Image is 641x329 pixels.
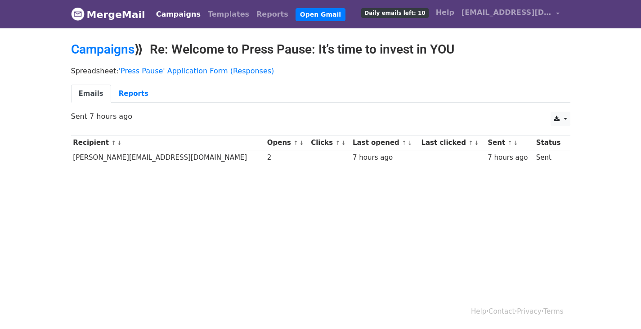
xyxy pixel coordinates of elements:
[485,135,533,150] th: Sent
[293,140,298,146] a: ↑
[117,140,122,146] a: ↓
[111,140,116,146] a: ↑
[335,140,340,146] a: ↑
[267,153,307,163] div: 2
[71,85,111,103] a: Emails
[152,5,204,23] a: Campaigns
[119,67,274,75] a: 'Press Pause' Application Form (Responses)
[488,153,532,163] div: 7 hours ago
[458,4,563,25] a: [EMAIL_ADDRESS][DOMAIN_NAME]
[534,135,565,150] th: Status
[361,8,428,18] span: Daily emails left: 10
[71,135,265,150] th: Recipient
[350,135,419,150] th: Last opened
[253,5,292,23] a: Reports
[111,85,156,103] a: Reports
[204,5,253,23] a: Templates
[489,307,515,315] a: Contact
[353,153,417,163] div: 7 hours ago
[309,135,350,150] th: Clicks
[71,42,134,57] a: Campaigns
[408,140,412,146] a: ↓
[358,4,432,22] a: Daily emails left: 10
[471,307,486,315] a: Help
[265,135,309,150] th: Opens
[432,4,458,22] a: Help
[71,42,570,57] h2: ⟫ Re: Welcome to Press Pause: It’s time to invest in YOU
[534,150,565,165] td: Sent
[543,307,563,315] a: Terms
[71,7,85,21] img: MergeMail logo
[419,135,486,150] th: Last clicked
[71,150,265,165] td: [PERSON_NAME][EMAIL_ADDRESS][DOMAIN_NAME]
[296,8,345,21] a: Open Gmail
[299,140,304,146] a: ↓
[341,140,346,146] a: ↓
[517,307,541,315] a: Privacy
[402,140,407,146] a: ↑
[71,66,570,76] p: Spreadsheet:
[507,140,512,146] a: ↑
[474,140,479,146] a: ↓
[513,140,518,146] a: ↓
[71,5,145,24] a: MergeMail
[71,112,570,121] p: Sent 7 hours ago
[462,7,551,18] span: [EMAIL_ADDRESS][DOMAIN_NAME]
[468,140,473,146] a: ↑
